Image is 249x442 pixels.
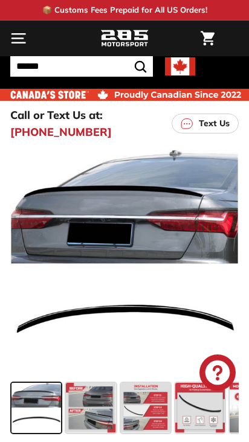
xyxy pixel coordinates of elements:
a: [PHONE_NUMBER] [10,124,112,140]
img: Logo_285_Motorsport_areodynamics_components [100,28,149,49]
input: Search [10,56,153,77]
a: Text Us [172,114,239,133]
p: 📦 Customs Fees Prepaid for All US Orders! [42,4,207,16]
p: Call or Text Us at: [10,107,103,123]
inbox-online-store-chat: Shopify online store chat [196,354,239,394]
p: Text Us [199,117,230,130]
a: Cart [195,21,221,56]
